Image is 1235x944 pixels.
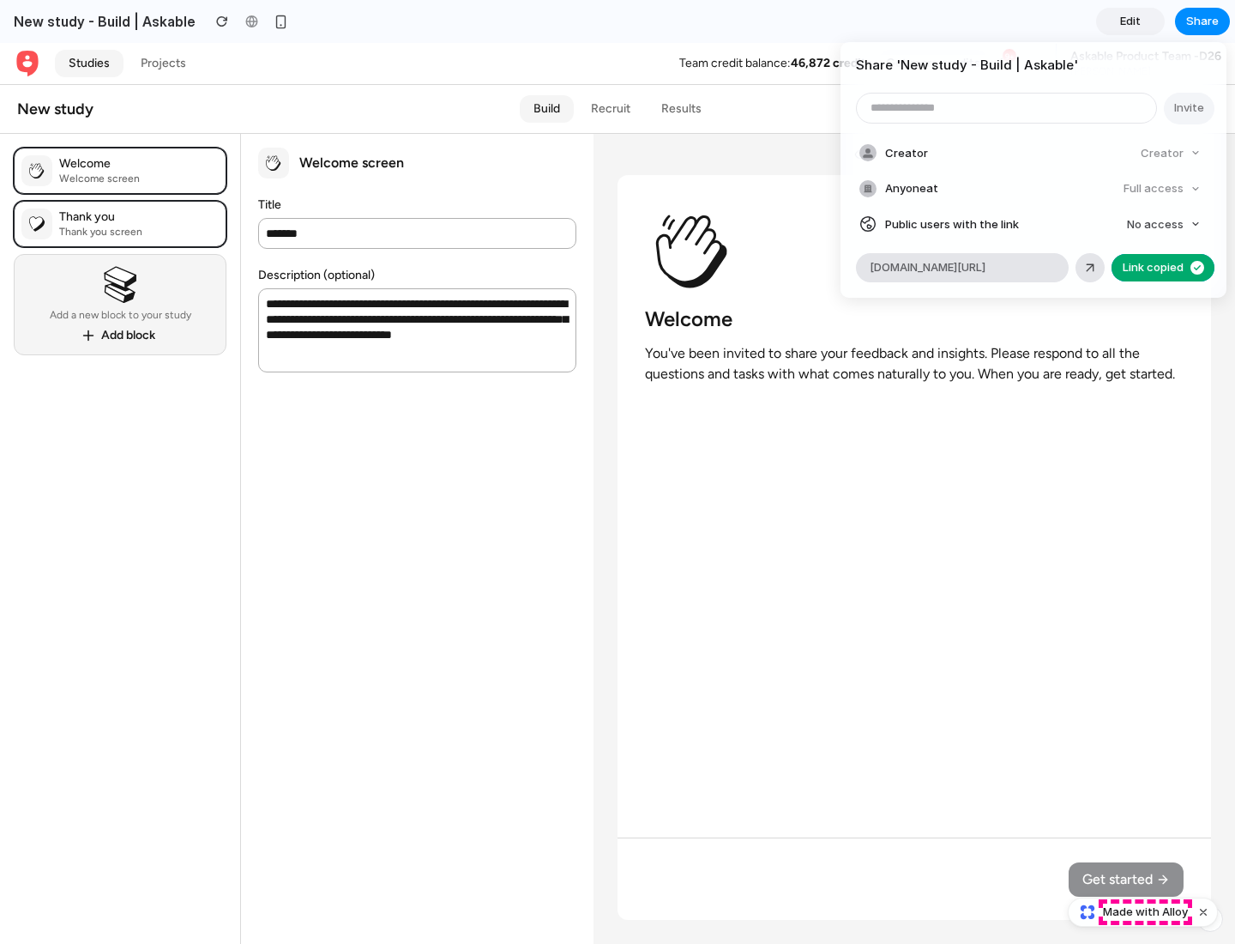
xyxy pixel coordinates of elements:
[59,166,142,182] div: Thank you
[1070,6,1221,21] span: Askable Product Team -D26
[648,52,715,80] a: Results
[17,56,93,76] div: New study
[14,105,226,151] a: Welcome
[14,105,226,151] div: WelcomeWelcome screen
[1002,5,1017,21] div: 9+
[885,216,1019,233] span: Public users with the link
[577,52,644,80] a: Recruit
[3,52,409,80] button: New study
[1111,52,1184,80] a: Preview
[991,7,1018,34] button: 9+
[791,13,872,27] strong: 46,872 credits
[14,7,41,34] a: Back
[885,180,938,197] span: Anyone at
[299,112,404,129] div: Welcome screen
[856,56,1211,76] h4: Share ' New study - Build | Askable '
[50,267,191,277] div: Add a new block to your study
[1070,21,1221,35] span: [PERSON_NAME]
[55,7,123,34] a: Studies
[14,158,226,204] div: Thank youThank you screen
[127,7,200,34] a: Projects
[101,285,155,300] div: Add block
[520,52,574,80] a: Build
[856,253,1069,282] div: [DOMAIN_NAME][URL]
[1111,254,1214,281] button: Copy link
[617,105,1211,118] header: Participant preview
[1149,259,1198,276] span: Copy link
[1033,58,1079,74] div: Draft
[59,182,142,196] div: Thank you screen
[59,129,140,142] div: Welcome screen
[879,7,987,34] button: Get more credits
[645,300,1184,342] p: You've been invited to share your feedback and insights. Please respond to all the questions and ...
[1056,1,1235,40] button: Askable Product Team -D26[PERSON_NAME]
[1127,216,1184,233] span: No access
[59,113,140,129] div: Welcome
[14,158,226,204] a: Thank you
[258,156,281,168] label: Title
[885,145,928,162] span: Creator
[886,13,980,28] span: Get more credits
[1120,213,1208,237] button: No access
[645,263,732,290] h3: Welcome
[679,13,791,28] div: Team credit balance:
[870,259,985,276] span: [DOMAIN_NAME][URL]
[258,227,375,239] label: Description (optional)
[14,211,226,312] button: Add a new block to your studyAdd block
